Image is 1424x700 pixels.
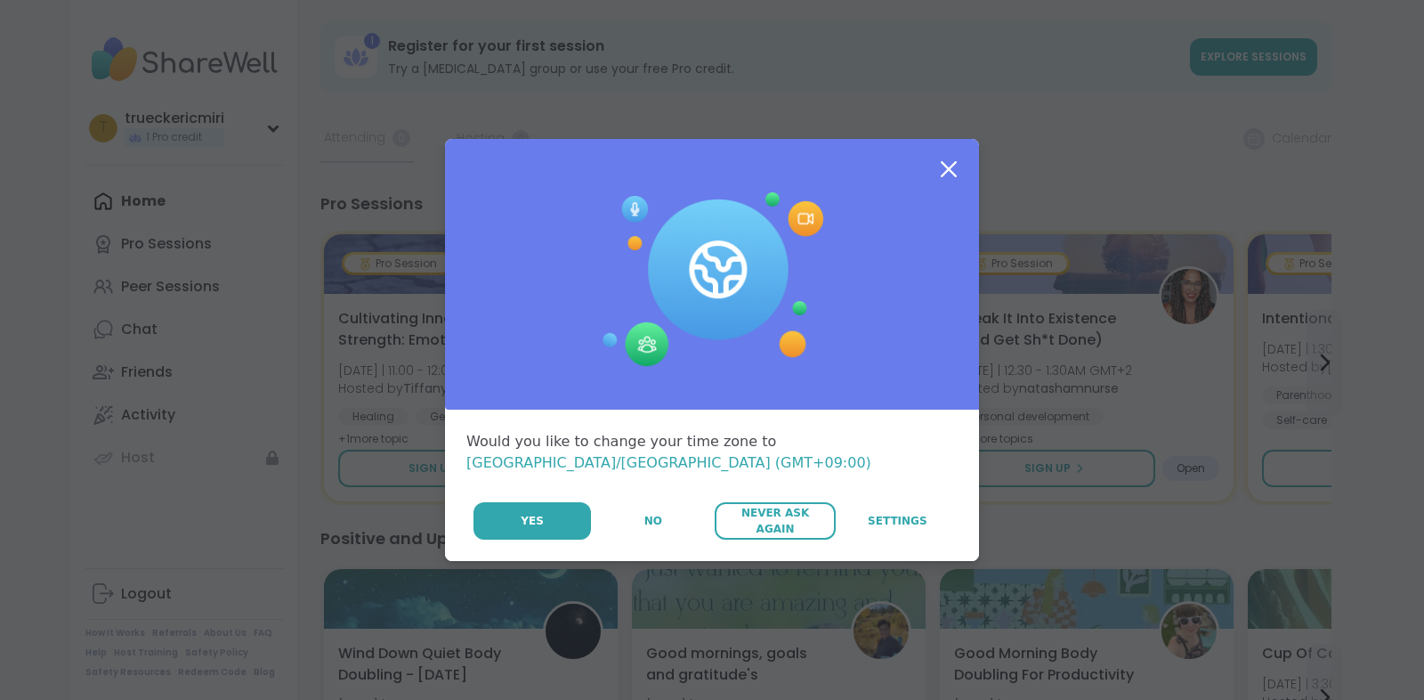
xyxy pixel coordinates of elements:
[473,502,591,540] button: Yes
[466,454,871,471] span: [GEOGRAPHIC_DATA]/[GEOGRAPHIC_DATA] (GMT+09:00)
[593,502,713,540] button: No
[601,192,823,367] img: Session Experience
[644,513,662,529] span: No
[715,502,835,540] button: Never Ask Again
[868,513,927,529] span: Settings
[837,502,958,540] a: Settings
[466,431,958,474] div: Would you like to change your time zone to
[521,513,544,529] span: Yes
[724,505,826,537] span: Never Ask Again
